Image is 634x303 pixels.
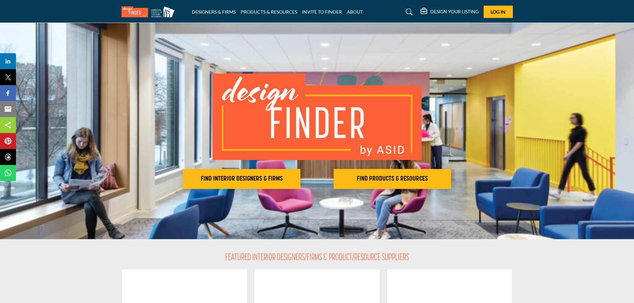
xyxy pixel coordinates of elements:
[302,9,342,15] a: INVITE TO FINDER
[336,175,449,183] h2: FIND PRODUCTS & RESOURCES
[484,6,513,18] button: Log In
[334,169,451,189] button: FIND PRODUCTS & RESOURCES
[491,9,506,15] span: Log In
[347,9,363,15] a: ABOUT
[225,252,409,264] h2: FEATURED INTERIOR DESIGNERS/FIRMS & PRODUCT/RESOURCE SUPPLIERS
[183,169,300,189] button: FIND INTERIOR DESIGNERS & FIRMS
[212,74,422,160] img: image
[399,7,417,17] a: Search
[421,8,479,16] div: DESIGN YOUR LISTING
[241,9,297,15] a: PRODUCTS & RESOURCES
[430,9,479,15] h5: DESIGN YOUR LISTING
[185,175,298,183] h2: FIND INTERIOR DESIGNERS & FIRMS
[121,6,178,17] img: Site Logo
[192,9,236,15] a: DESIGNERS & FIRMS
